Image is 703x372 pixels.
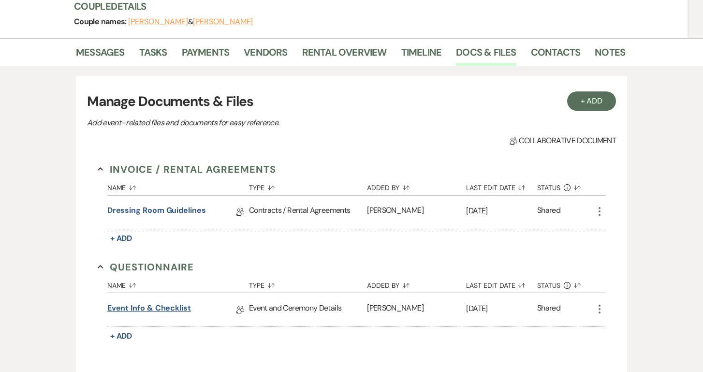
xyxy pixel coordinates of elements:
a: Contacts [531,45,581,66]
a: Notes [595,45,625,66]
span: Couple names: [74,16,128,27]
button: [PERSON_NAME] [193,18,253,26]
button: Last Edit Date [466,274,537,293]
span: + Add [110,331,132,341]
a: Docs & Files [456,45,516,66]
a: Dressing Room Guidelines [107,205,206,220]
button: Invoice / Rental Agreements [98,162,276,177]
button: + Add [107,329,135,343]
button: + Add [567,91,616,111]
button: Name [107,274,249,293]
button: [PERSON_NAME] [128,18,188,26]
a: Vendors [244,45,287,66]
a: Tasks [139,45,167,66]
div: [PERSON_NAME] [367,293,466,327]
div: Shared [537,302,560,317]
button: Type [249,177,367,195]
button: Questionnaire [98,260,194,274]
button: Status [537,274,594,293]
span: Collaborative document [510,135,616,147]
p: Add event–related files and documents for easy reference. [87,117,425,129]
button: Last Edit Date [466,177,537,195]
button: Added By [367,274,466,293]
div: Event and Ceremony Details [249,293,367,327]
a: Rental Overview [302,45,387,66]
a: Event Info & Checklist [107,302,191,317]
button: + Add [107,232,135,245]
span: Status [537,184,560,191]
a: Messages [76,45,125,66]
div: Shared [537,205,560,220]
span: Status [537,282,560,289]
a: Payments [182,45,230,66]
p: [DATE] [466,205,537,217]
button: Status [537,177,594,195]
div: Contracts / Rental Agreements [249,195,367,229]
p: [DATE] [466,302,537,315]
button: Type [249,274,367,293]
span: + Add [110,233,132,243]
div: [PERSON_NAME] [367,195,466,229]
button: Name [107,177,249,195]
h3: Manage Documents & Files [87,91,616,112]
button: Added By [367,177,466,195]
span: & [128,17,253,27]
a: Timeline [401,45,442,66]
